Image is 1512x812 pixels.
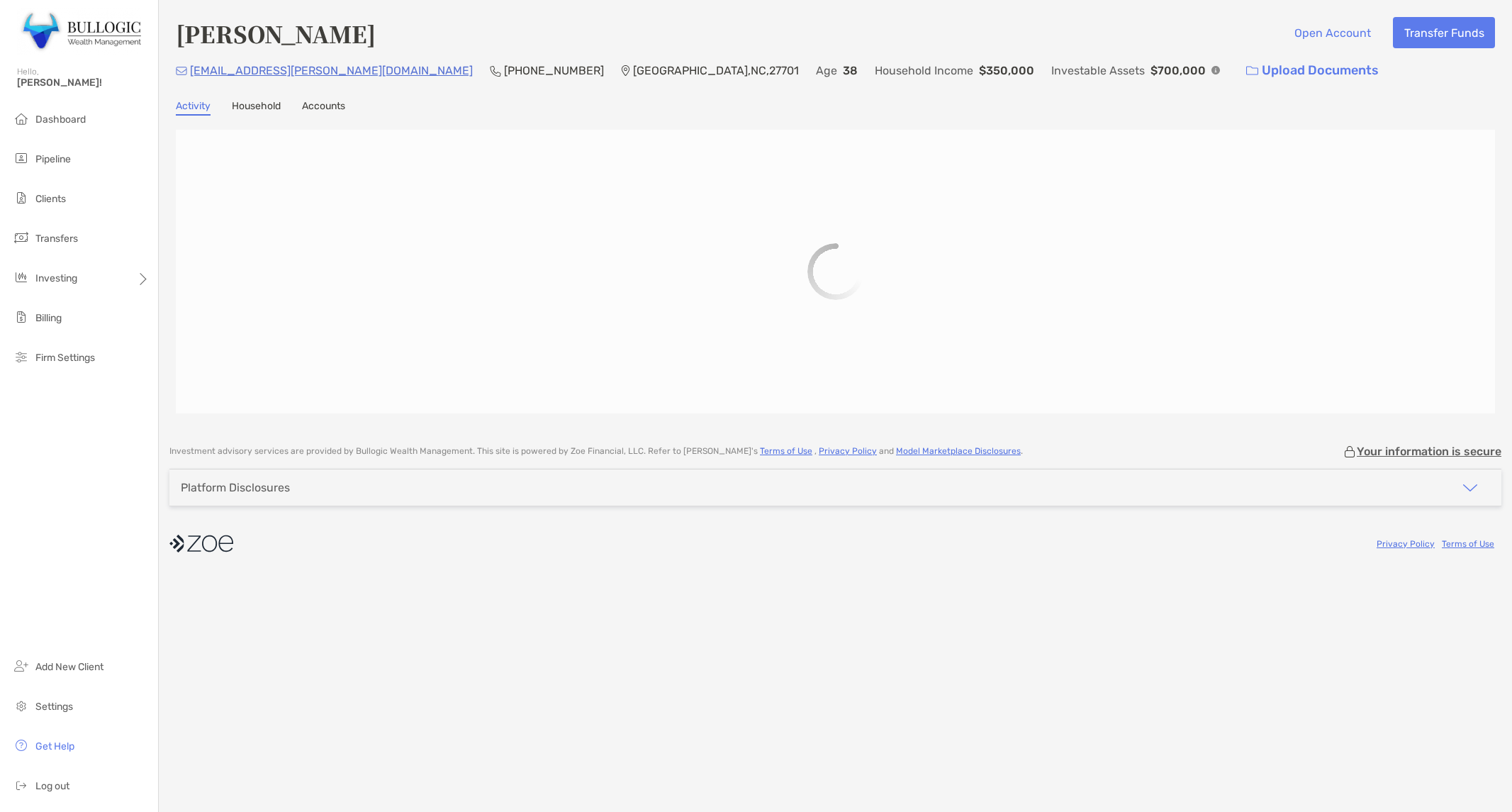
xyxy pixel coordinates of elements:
img: Zoe Logo [17,6,141,57]
img: clients icon [13,189,30,206]
a: Terms of Use [1442,539,1494,549]
img: Location Icon [621,65,630,77]
span: Firm Settings [35,352,95,364]
span: Dashboard [35,113,86,126]
p: Investable Assets [1051,62,1145,79]
p: $350,000 [979,62,1034,79]
img: add_new_client icon [13,657,30,674]
p: Investment advisory services are provided by Bullogic Wealth Management . This site is powered by... [169,446,1023,457]
img: icon arrow [1462,479,1479,496]
a: Terms of Use [760,446,812,456]
img: button icon [1246,66,1258,76]
p: [PHONE_NUMBER] [504,62,604,79]
p: 38 [843,62,858,79]
p: Your information is secure [1357,445,1501,458]
img: logout icon [13,777,30,794]
img: firm-settings icon [13,348,30,365]
span: Investing [35,272,77,284]
img: settings icon [13,697,30,714]
p: Age [816,62,837,79]
p: [GEOGRAPHIC_DATA] , NC , 27701 [633,62,799,79]
span: Settings [35,701,73,713]
img: investing icon [13,269,30,286]
button: Open Account [1283,17,1382,48]
p: [EMAIL_ADDRESS][PERSON_NAME][DOMAIN_NAME] [190,62,473,79]
img: Email Icon [176,67,187,75]
span: Get Help [35,740,74,752]
a: Model Marketplace Disclosures [896,446,1021,456]
img: company logo [169,528,233,560]
span: [PERSON_NAME]! [17,77,150,89]
span: Pipeline [35,153,71,165]
span: Clients [35,193,66,205]
p: Household Income [875,62,973,79]
p: $700,000 [1150,62,1206,79]
span: Log out [35,780,69,792]
span: Billing [35,312,62,324]
img: get-help icon [13,737,30,754]
div: Platform Disclosures [181,481,290,494]
a: Accounts [302,100,345,116]
h4: [PERSON_NAME] [176,17,376,50]
a: Privacy Policy [819,446,877,456]
img: Phone Icon [490,65,501,77]
button: Transfer Funds [1393,17,1495,48]
img: pipeline icon [13,150,30,167]
a: Upload Documents [1237,55,1388,86]
img: Info Icon [1211,66,1220,74]
span: Add New Client [35,661,103,673]
a: Household [232,100,281,116]
a: Activity [176,100,211,116]
span: Transfers [35,233,78,245]
img: dashboard icon [13,110,30,127]
img: billing icon [13,308,30,326]
img: transfers icon [13,229,30,246]
a: Privacy Policy [1377,539,1435,549]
